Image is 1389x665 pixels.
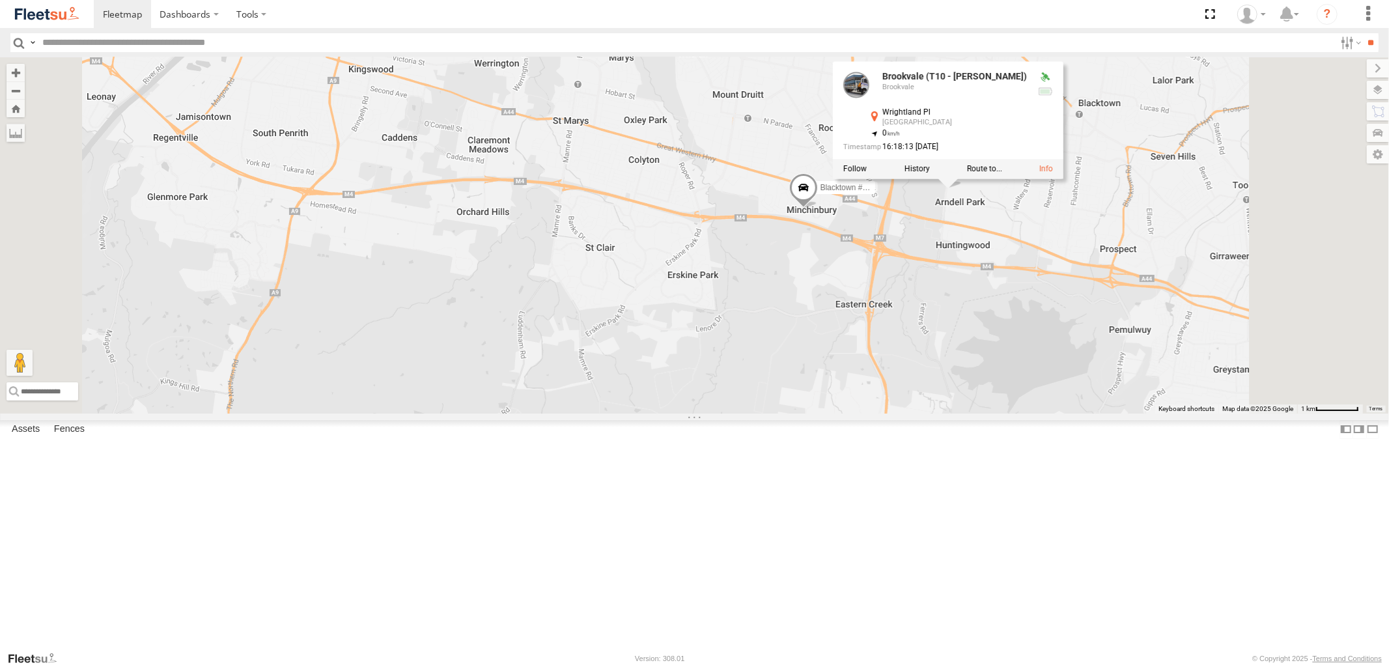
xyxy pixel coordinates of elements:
[1317,4,1338,25] i: ?
[5,421,46,439] label: Assets
[7,64,25,81] button: Zoom in
[1037,87,1053,97] div: No voltage information received from this device.
[882,119,1027,126] div: [GEOGRAPHIC_DATA]
[1301,405,1315,412] span: 1 km
[13,5,81,23] img: fleetsu-logo-horizontal.svg
[882,128,900,137] span: 0
[882,84,1027,92] div: Brookvale
[1158,404,1214,414] button: Keyboard shortcuts
[1340,420,1353,439] label: Dock Summary Table to the Left
[1313,655,1382,662] a: Terms and Conditions
[1039,165,1053,174] a: View Asset Details
[27,33,38,52] label: Search Query
[1233,5,1270,24] div: Scott Holden
[7,100,25,117] button: Zoom Home
[1252,655,1382,662] div: © Copyright 2025 -
[7,81,25,100] button: Zoom out
[1366,420,1379,439] label: Hide Summary Table
[1037,100,1053,111] div: GSM Signal = 3
[1369,406,1383,411] a: Terms (opens in new tab)
[843,165,867,174] label: Realtime tracking of Asset
[1037,72,1053,83] div: Valid GPS Fix
[1367,145,1389,163] label: Map Settings
[1336,33,1364,52] label: Search Filter Options
[7,124,25,142] label: Measure
[904,165,929,174] label: View Asset History
[48,421,91,439] label: Fences
[843,143,1027,152] div: Date/time of location update
[1353,420,1366,439] label: Dock Summary Table to the Right
[967,165,1002,174] label: Route To Location
[7,350,33,376] button: Drag Pegman onto the map to open Street View
[1297,404,1363,414] button: Map Scale: 1 km per 63 pixels
[820,184,959,193] span: Blacktown #1 (T09 - [PERSON_NAME])
[7,652,67,665] a: Visit our Website
[882,109,1027,117] div: Wrightland Pl
[635,655,684,662] div: Version: 308.01
[882,72,1027,82] div: Brookvale (T10 - [PERSON_NAME])
[1222,405,1293,412] span: Map data ©2025 Google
